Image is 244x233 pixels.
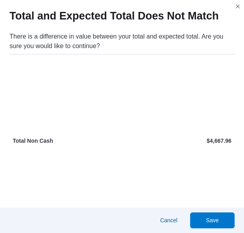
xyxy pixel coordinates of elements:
button: Save [190,212,234,228]
h1: Total and Expected Total Does Not Match [10,10,219,22]
p: $4,667.96 [124,137,232,145]
button: Closes this modal window [233,2,242,11]
span: Cancel [160,216,177,224]
button: Cancel [157,212,181,228]
span: Save [206,216,219,224]
div: There is a difference in value between your total and expected total. Are you sure you would like... [10,32,234,51]
p: Total Non Cash [13,137,121,145]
